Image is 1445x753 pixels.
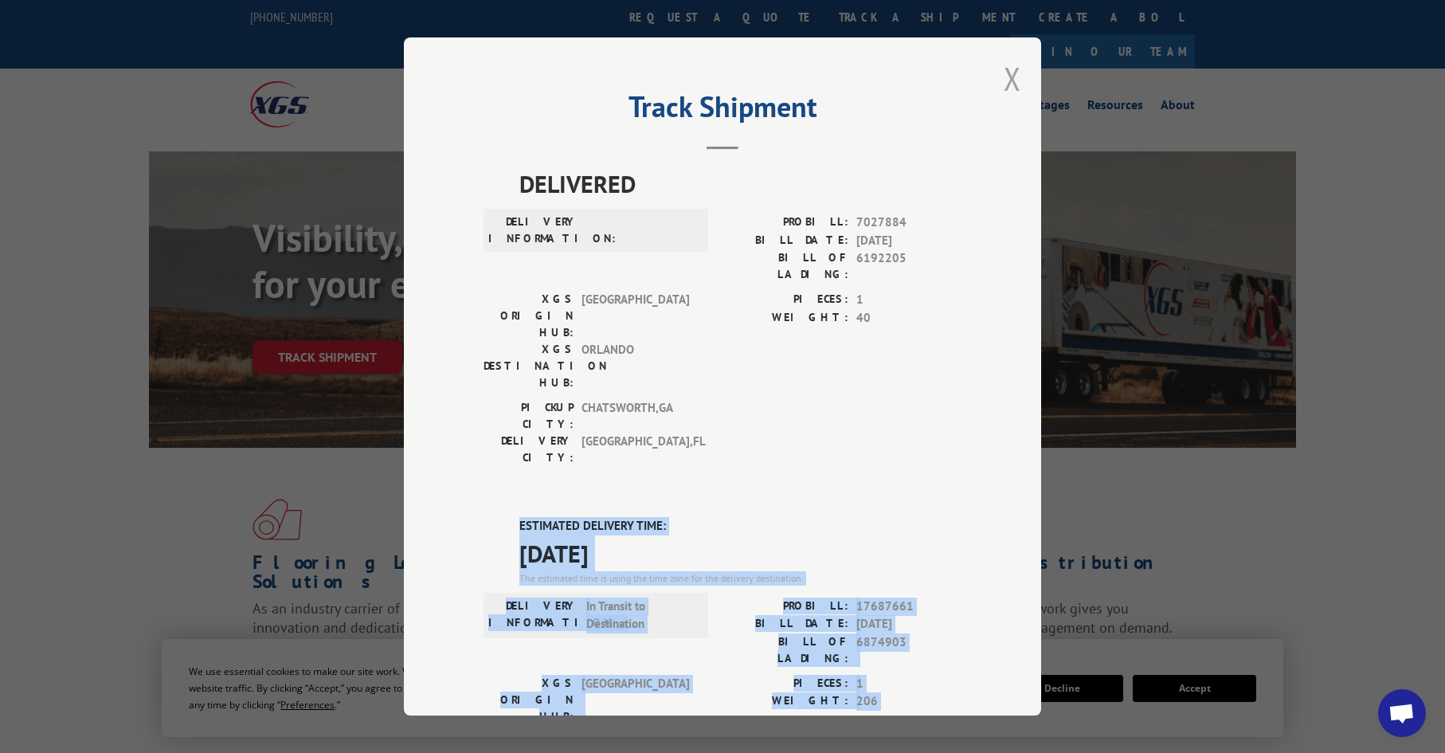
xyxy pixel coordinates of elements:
[582,399,689,433] span: CHATSWORTH , GA
[856,675,961,693] span: 1
[722,675,848,693] label: PIECES:
[856,615,961,633] span: [DATE]
[484,291,574,341] label: XGS ORIGIN HUB:
[722,291,848,309] label: PIECES:
[856,598,961,616] span: 17687661
[856,692,961,711] span: 206
[519,571,961,586] div: The estimated time is using the time zone for the delivery destination.
[484,96,961,126] h2: Track Shipment
[484,433,574,466] label: DELIVERY CITY:
[722,692,848,711] label: WEIGHT:
[488,598,578,633] label: DELIVERY INFORMATION:
[582,291,689,341] span: [GEOGRAPHIC_DATA]
[582,675,689,725] span: [GEOGRAPHIC_DATA]
[856,214,961,232] span: 7027884
[722,309,848,327] label: WEIGHT:
[519,535,961,571] span: [DATE]
[722,214,848,232] label: PROBILL:
[856,633,961,667] span: 6874903
[722,598,848,616] label: PROBILL:
[484,675,574,725] label: XGS ORIGIN HUB:
[519,517,961,535] label: ESTIMATED DELIVERY TIME:
[582,341,689,391] span: ORLANDO
[488,214,578,247] label: DELIVERY INFORMATION:
[519,166,961,202] span: DELIVERED
[856,232,961,250] span: [DATE]
[856,291,961,309] span: 1
[484,341,574,391] label: XGS DESTINATION HUB:
[722,249,848,283] label: BILL OF LADING:
[722,615,848,633] label: BILL DATE:
[582,433,689,466] span: [GEOGRAPHIC_DATA] , FL
[856,309,961,327] span: 40
[856,249,961,283] span: 6192205
[484,399,574,433] label: PICKUP CITY:
[722,232,848,250] label: BILL DATE:
[1004,57,1021,100] button: Close modal
[586,598,694,633] span: In Transit to Destination
[722,633,848,667] label: BILL OF LADING:
[1378,689,1426,737] div: Open chat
